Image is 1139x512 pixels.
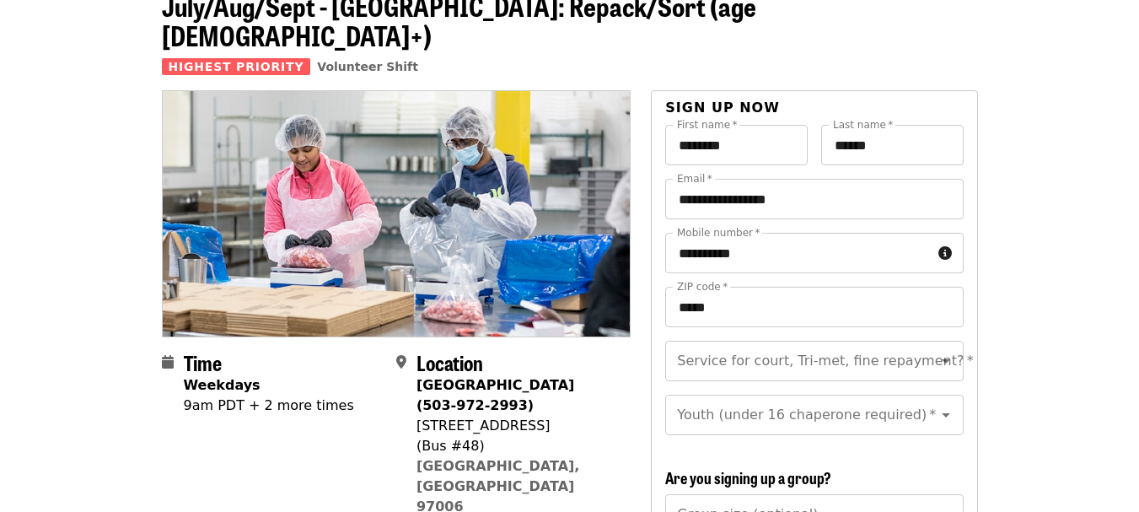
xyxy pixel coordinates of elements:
[416,377,574,413] strong: [GEOGRAPHIC_DATA] (503-972-2993)
[934,403,958,427] button: Open
[163,91,631,336] img: July/Aug/Sept - Beaverton: Repack/Sort (age 10+) organized by Oregon Food Bank
[317,60,418,73] a: Volunteer Shift
[665,287,963,327] input: ZIP code
[184,396,354,416] div: 9am PDT + 2 more times
[416,436,617,456] div: (Bus #48)
[677,282,728,292] label: ZIP code
[416,416,617,436] div: [STREET_ADDRESS]
[938,245,952,261] i: circle-info icon
[665,233,931,273] input: Mobile number
[416,348,483,377] span: Location
[184,377,261,393] strong: Weekdays
[934,349,958,373] button: Open
[162,58,311,75] span: Highest Priority
[162,354,174,370] i: calendar icon
[677,174,712,184] label: Email
[821,125,964,165] input: Last name
[833,120,893,130] label: Last name
[677,120,738,130] label: First name
[396,354,406,370] i: map-marker-alt icon
[677,228,760,238] label: Mobile number
[665,125,808,165] input: First name
[184,348,222,377] span: Time
[665,466,831,488] span: Are you signing up a group?
[665,179,963,219] input: Email
[665,100,780,116] span: Sign up now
